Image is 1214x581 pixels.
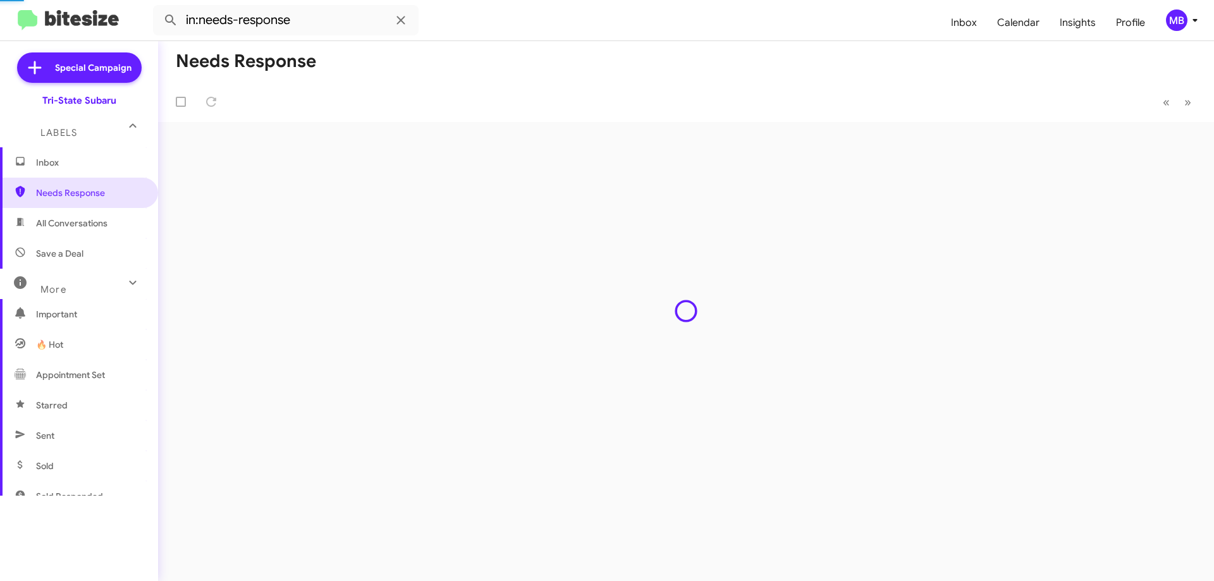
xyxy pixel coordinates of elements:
span: Important [36,308,144,321]
span: Sold Responded [36,490,103,503]
span: Labels [40,127,77,138]
div: MB [1166,9,1187,31]
button: Next [1177,89,1199,115]
span: Needs Response [36,187,144,199]
span: Special Campaign [55,61,132,74]
span: 🔥 Hot [36,338,63,351]
button: Previous [1155,89,1177,115]
button: MB [1155,9,1200,31]
input: Search [153,5,419,35]
span: Save a Deal [36,247,83,260]
h1: Needs Response [176,51,316,71]
span: Sold [36,460,54,472]
span: More [40,284,66,295]
span: All Conversations [36,217,107,229]
a: Special Campaign [17,52,142,83]
span: Appointment Set [36,369,105,381]
span: » [1184,94,1191,110]
a: Profile [1106,4,1155,41]
nav: Page navigation example [1156,89,1199,115]
span: Starred [36,399,68,412]
span: Sent [36,429,54,442]
div: Tri-State Subaru [42,94,116,107]
a: Inbox [941,4,987,41]
a: Calendar [987,4,1050,41]
a: Insights [1050,4,1106,41]
span: « [1163,94,1170,110]
span: Inbox [36,156,144,169]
